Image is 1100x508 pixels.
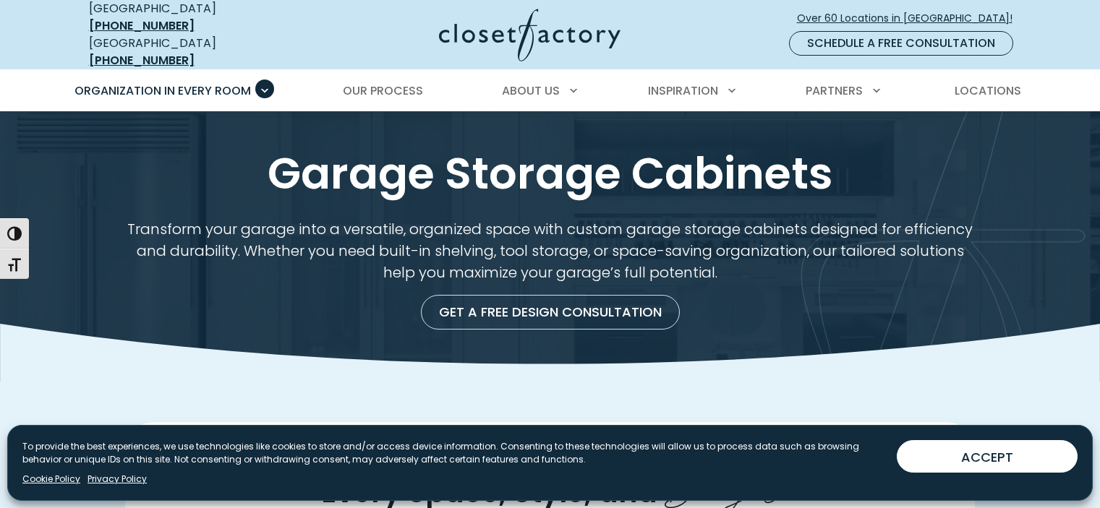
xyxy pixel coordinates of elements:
[789,31,1013,56] a: Schedule a Free Consultation
[955,82,1021,99] span: Locations
[796,6,1025,31] a: Over 60 Locations in [GEOGRAPHIC_DATA]!
[797,11,1024,26] span: Over 60 Locations in [GEOGRAPHIC_DATA]!
[125,218,975,283] p: Transform your garage into a versatile, organized space with custom garage storage cabinets desig...
[22,440,885,466] p: To provide the best experiences, we use technologies like cookies to store and/or access device i...
[89,17,195,34] a: [PHONE_NUMBER]
[439,9,621,61] img: Closet Factory Logo
[806,82,863,99] span: Partners
[88,473,147,486] a: Privacy Policy
[502,82,560,99] span: About Us
[89,52,195,69] a: [PHONE_NUMBER]
[64,71,1036,111] nav: Primary Menu
[86,146,1015,201] h1: Garage Storage Cabinets
[89,35,299,69] div: [GEOGRAPHIC_DATA]
[421,295,680,330] a: Get a Free Design Consultation
[897,440,1078,473] button: ACCEPT
[74,82,251,99] span: Organization in Every Room
[22,473,80,486] a: Cookie Policy
[648,82,718,99] span: Inspiration
[343,82,423,99] span: Our Process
